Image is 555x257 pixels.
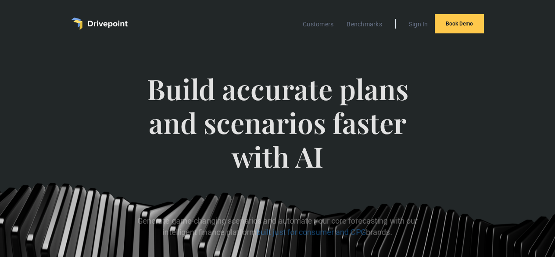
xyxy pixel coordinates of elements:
[435,14,484,33] a: Book Demo
[72,18,128,30] a: home
[122,72,433,191] span: Build accurate plans and scenarios faster with AI
[405,18,433,30] a: Sign In
[342,18,387,30] a: Benchmarks
[122,216,433,238] p: Generate game-changing scenarios and automate your core forecasting with our intelligent finance ...
[298,18,338,30] a: Customers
